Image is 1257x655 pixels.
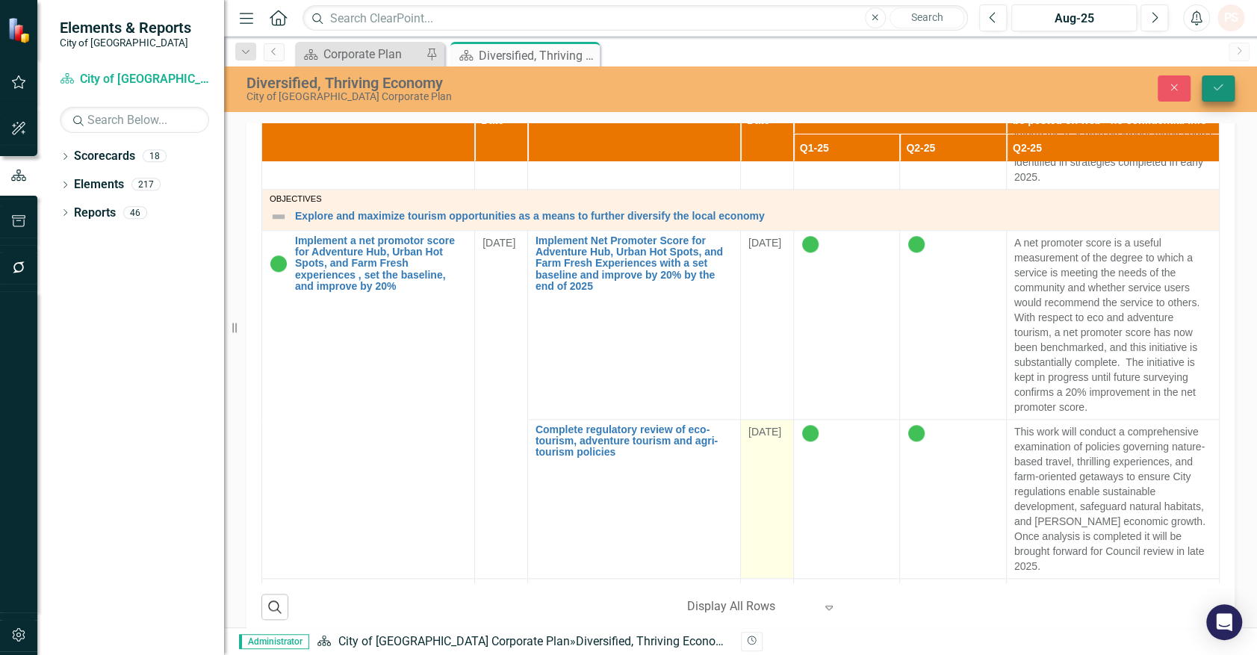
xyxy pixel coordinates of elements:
[7,16,34,43] img: ClearPoint Strategy
[60,19,191,37] span: Elements & Reports
[1014,424,1211,574] p: This work will conduct a comprehensive examination of policies governing nature-based travel, thr...
[295,235,467,293] a: Implement a net promotor score for Adventure Hub, Urban Hot Spots, and Farm Fresh experiences , s...
[536,424,733,459] a: Complete regulatory review of eco-tourism, adventure tourism and agri-tourism policies
[295,211,1211,222] a: Explore and maximize tourism opportunities as a means to further diversify the local economy
[907,235,925,253] img: In Progress
[246,91,797,102] div: City of [GEOGRAPHIC_DATA] Corporate Plan
[748,426,781,438] span: [DATE]
[1217,4,1244,31] button: PS
[482,237,515,249] span: [DATE]
[143,150,167,163] div: 18
[1014,237,1202,413] span: A net promoter score is a useful measurement of the degree to which a service is meeting the need...
[60,37,191,49] small: City of [GEOGRAPHIC_DATA]
[246,75,797,91] div: Diversified, Thriving Economy
[299,45,422,63] a: Corporate Plan
[239,634,309,649] span: Administrator
[323,45,422,63] div: Corporate Plan
[1206,604,1242,640] div: Open Intercom Messenger
[302,5,968,31] input: Search ClearPoint...
[317,633,729,651] div: »
[123,206,147,219] div: 46
[907,424,925,442] img: In Progress
[270,208,288,226] img: Not Defined
[74,205,116,222] a: Reports
[890,7,964,28] button: Search
[748,237,781,249] span: [DATE]
[1017,10,1132,28] div: Aug-25
[338,634,569,648] a: City of [GEOGRAPHIC_DATA] Corporate Plan
[910,11,943,23] span: Search
[270,255,288,273] img: In Progress
[74,148,135,165] a: Scorecards
[479,46,596,65] div: Diversified, Thriving Economy
[1011,4,1137,31] button: Aug-25
[74,176,124,193] a: Elements
[60,107,209,133] input: Search Below...
[270,194,1211,203] div: Objectives
[60,71,209,88] a: City of [GEOGRAPHIC_DATA] Corporate Plan
[536,235,733,293] a: Implement Net Promoter Score for Adventure Hub, Urban Hot Spots, and Farm Fresh Experiences with ...
[801,424,819,442] img: In Progress
[131,179,161,191] div: 217
[575,634,731,648] div: Diversified, Thriving Economy
[801,235,819,253] img: In Progress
